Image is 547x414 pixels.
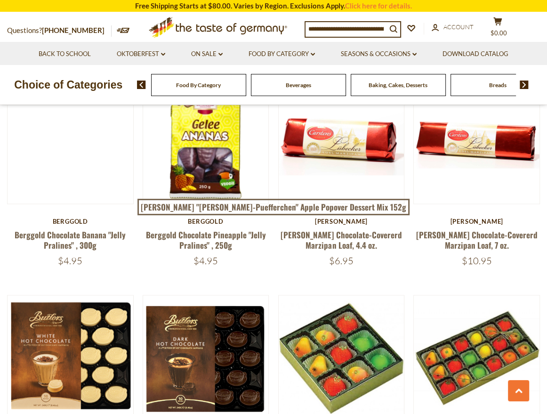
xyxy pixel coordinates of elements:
a: Breads [489,81,507,89]
p: Questions? [7,24,112,37]
a: Beverages [286,81,311,89]
div: Berggold [7,218,134,225]
a: Oktoberfest [117,49,165,59]
span: $4.95 [58,255,82,267]
a: Download Catalog [442,49,508,59]
a: Food By Category [249,49,315,59]
a: Account [432,22,474,32]
img: next arrow [520,81,529,89]
a: Click here for details. [345,1,412,10]
a: [PERSON_NAME] Chocolate-Covererd Marzipan Loaf, 4.4 oz. [281,229,402,251]
a: Baking, Cakes, Desserts [369,81,427,89]
img: Carstens Luebeck Chocolate-Covererd Marzipan Loaf, 4.4 oz. [279,78,404,204]
span: Account [443,23,474,31]
a: [PERSON_NAME] "[PERSON_NAME]-Puefferchen" Apple Popover Dessert Mix 152g [137,199,410,216]
a: Berggold Chocolate Pineapple "Jelly Pralines" , 250g [146,229,266,251]
img: previous arrow [137,81,146,89]
div: Berggold [143,218,269,225]
img: Berggold Chocolate Pineapple "Jelly Pralines" , 250g [143,78,269,204]
div: [PERSON_NAME] [413,218,540,225]
a: Food By Category [176,81,221,89]
a: On Sale [191,49,223,59]
button: $0.00 [483,17,512,41]
span: $10.95 [462,255,492,267]
div: [PERSON_NAME] [278,218,405,225]
a: [PHONE_NUMBER] [42,26,105,34]
a: Seasons & Occasions [341,49,417,59]
a: Back to School [39,49,91,59]
img: Carstens Luebeck Chocolate-Covererd Marzipan Loaf, 7 oz. [414,78,539,204]
a: [PERSON_NAME] Chocolate-Covererd Marzipan Loaf, 7 oz. [416,229,538,251]
span: $6.95 [329,255,354,267]
a: Berggold Chocolate Banana "Jelly Pralines" , 300g [15,229,126,251]
span: $0.00 [491,29,507,37]
span: $4.95 [193,255,218,267]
